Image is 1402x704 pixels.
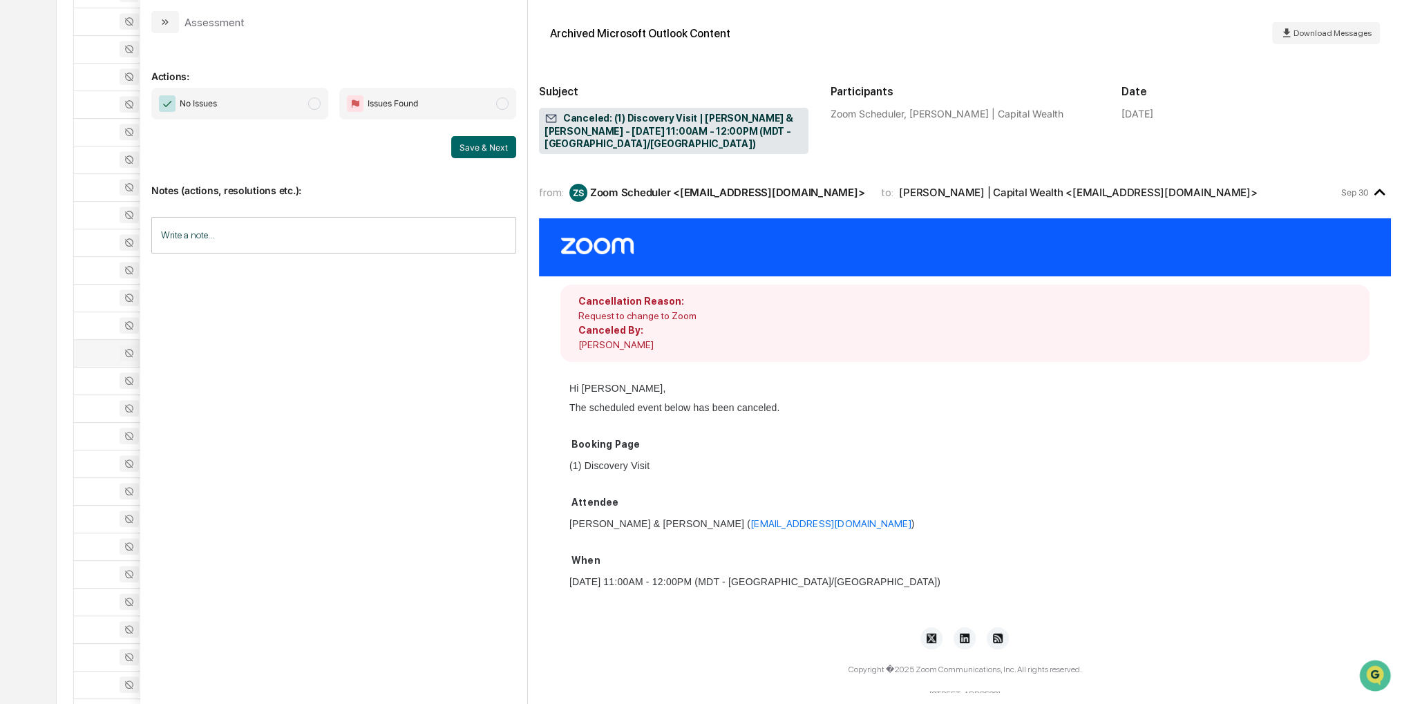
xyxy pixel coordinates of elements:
[1358,658,1395,696] iframe: Open customer support
[571,495,619,509] h2: Attendee
[235,109,252,126] button: Start new chat
[8,239,95,264] a: 🖐️Preclearance
[1341,187,1368,198] time: Tuesday, September 30, 2025 at 2:20:51 PM
[97,304,167,315] a: Powered byPylon
[578,296,684,307] span: Cancellation Reason:
[544,112,803,151] span: Canceled: (1) Discovery Visit | [PERSON_NAME] & [PERSON_NAME] - [DATE] 11:00AM - 12:00PM (MDT - [...
[8,265,93,290] a: 🔎Data Lookup
[590,186,864,199] div: Zoom Scheduler <[EMAIL_ADDRESS][DOMAIN_NAME]>
[100,246,111,257] div: 🗄️
[151,168,516,196] p: Notes (actions, resolutions etc.):
[569,518,744,529] span: [PERSON_NAME] & [PERSON_NAME]
[578,339,654,350] span: [PERSON_NAME]
[151,54,516,82] p: Actions:
[180,97,217,111] span: No Issues
[831,108,1100,120] div: Zoom Scheduler, [PERSON_NAME] | Capital Wealth
[451,136,516,158] button: Save & Next
[954,627,976,649] img: LinkedIn
[571,553,600,567] h2: When
[28,271,87,285] span: Data Lookup
[62,105,227,119] div: Start new chat
[550,27,730,40] div: Archived Microsoft Outlook Content
[184,16,245,29] div: Assessment
[831,85,1100,98] h2: Participants
[569,460,650,471] span: (1) Discovery Visit
[28,245,89,258] span: Preclearance
[114,245,171,258] span: Attestations
[578,310,697,321] span: Request to change to Zoom
[539,186,564,199] span: from:
[214,150,252,167] button: See all
[14,28,252,50] p: How can we help?
[539,85,808,98] h2: Subject
[95,239,177,264] a: 🗄️Attestations
[14,272,25,283] div: 🔎
[29,105,54,130] img: 8933085812038_c878075ebb4cc5468115_72.jpg
[1121,85,1391,98] h2: Date
[899,186,1257,199] div: [PERSON_NAME] | Capital Wealth <[EMAIL_ADDRESS][DOMAIN_NAME]>
[571,437,640,451] h2: Booking Page
[138,305,167,315] span: Pylon
[578,325,643,336] span: Canceled By:
[14,105,39,130] img: 1746055101610-c473b297-6a78-478c-a979-82029cc54cd1
[14,246,25,257] div: 🖐️
[14,153,93,164] div: Past conversations
[569,184,587,202] div: ZS
[561,238,634,254] img: LOGO
[122,187,151,198] span: [DATE]
[569,576,940,587] span: [DATE] 11:00AM - 12:00PM (MDT - [GEOGRAPHIC_DATA]/[GEOGRAPHIC_DATA])
[14,174,36,196] img: Sigrid Alegria
[747,518,914,529] span: ( )
[1272,22,1380,44] button: Download Messages
[750,514,911,533] a: [EMAIL_ADDRESS][DOMAIN_NAME]
[62,119,190,130] div: We're available if you need us!
[159,95,176,112] img: Checkmark
[347,95,363,112] img: Flag
[368,97,418,111] span: Issues Found
[881,186,893,199] span: to:
[43,187,112,198] span: [PERSON_NAME]
[561,663,1369,676] p: Copyright �2025 Zoom Communications, Inc. All rights reserved.
[987,627,1009,649] img: Blog
[115,187,120,198] span: •
[1294,28,1372,38] span: Download Messages
[920,627,942,649] img: Twitter
[1121,108,1153,120] div: [DATE]
[569,383,780,413] span: Hi [PERSON_NAME], The scheduled event below has been canceled.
